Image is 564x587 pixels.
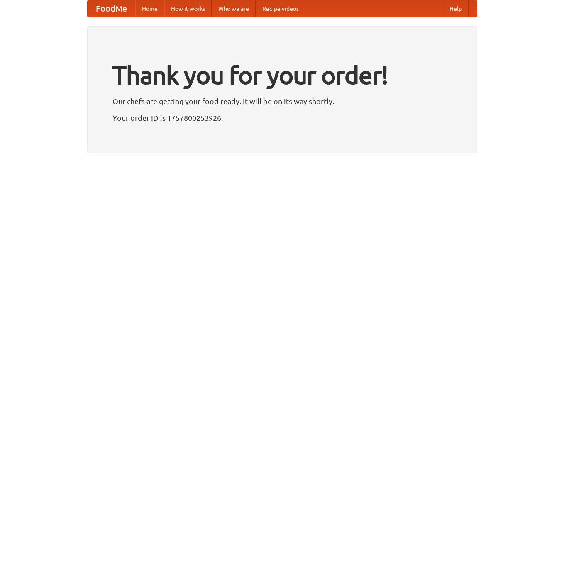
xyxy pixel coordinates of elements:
p: Our chefs are getting your food ready. It will be on its way shortly. [112,95,452,107]
a: How it works [164,0,212,17]
a: Recipe videos [256,0,305,17]
a: Help [443,0,469,17]
h1: Thank you for your order! [112,55,452,95]
a: Who we are [212,0,256,17]
p: Your order ID is 1757800253926. [112,112,452,124]
a: FoodMe [88,0,135,17]
a: Home [135,0,164,17]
